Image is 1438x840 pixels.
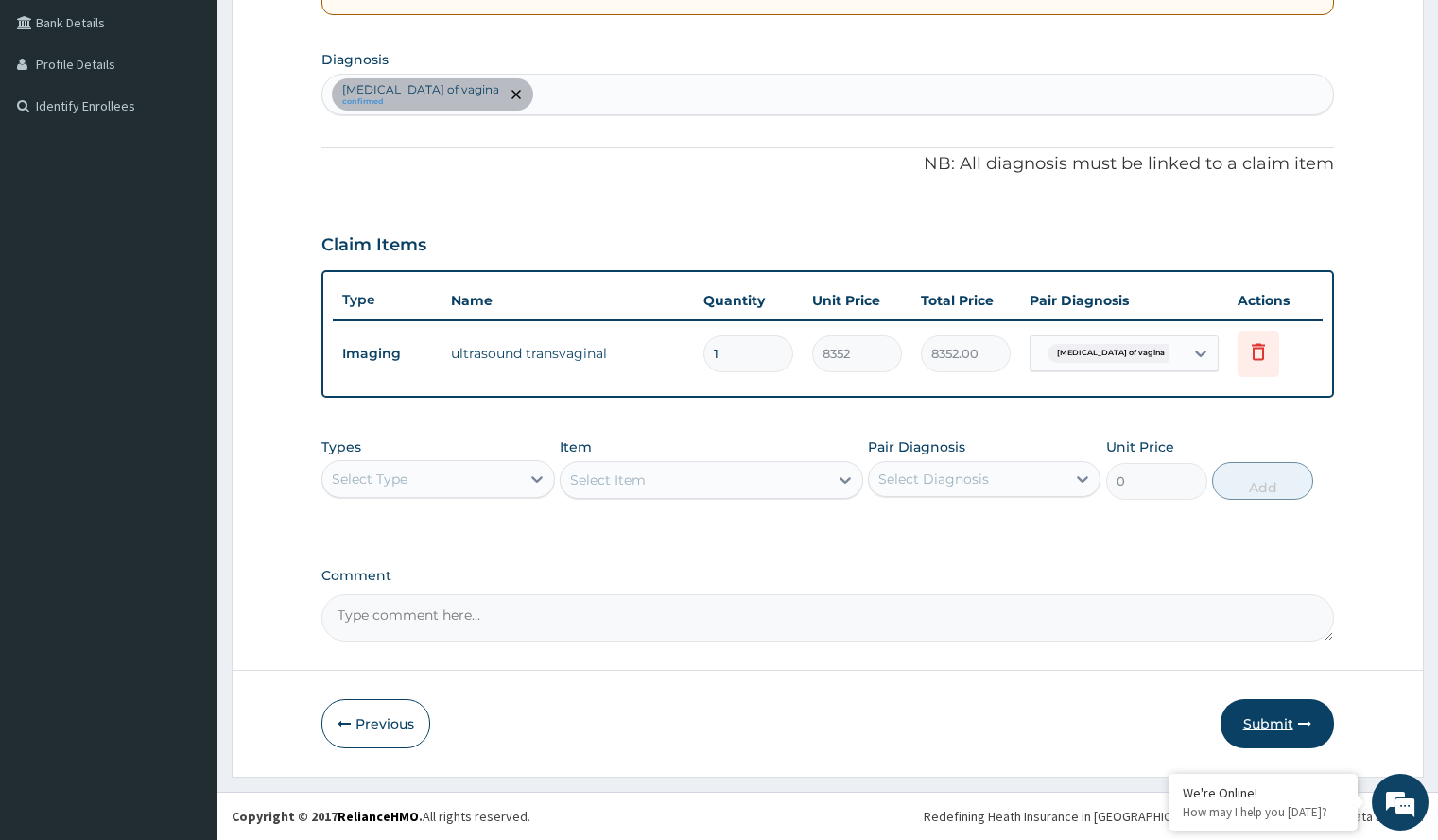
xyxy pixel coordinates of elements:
[1183,804,1343,820] p: How may I help you today?
[333,336,442,371] td: Imaging
[333,283,442,317] th: Type
[508,86,525,103] span: remove selection option
[694,282,803,319] th: Quantity
[803,282,911,319] th: Unit Price
[924,807,1424,826] div: Redefining Heath Insurance in [GEOGRAPHIC_DATA] using Telemedicine and Data Science!
[342,97,499,107] small: confirmed
[442,334,693,372] td: ultrasound transvaginal
[1228,282,1323,319] th: Actions
[217,792,1438,840] footer: All rights reserved.
[332,470,407,489] div: Select Type
[321,439,361,455] label: Types
[321,699,430,748] button: Previous
[868,437,965,456] label: Pair Diagnosis
[338,808,419,825] a: RelianceHMO
[321,568,1333,584] label: Comment
[310,9,355,55] div: Minimize live chat window
[110,238,261,429] span: We're online!
[442,282,693,319] th: Name
[9,516,360,582] textarea: Type your message and hit 'Enter'
[1212,462,1313,500] button: Add
[560,437,592,456] label: Item
[878,470,989,489] div: Select Diagnosis
[1183,784,1343,801] div: We're Online!
[321,50,389,69] label: Diagnosis
[321,152,1333,177] p: NB: All diagnosis must be linked to a claim item
[1106,437,1174,456] label: Unit Price
[321,235,426,256] h3: Claim Items
[911,282,1020,319] th: Total Price
[1221,699,1334,748] button: Submit
[342,82,499,97] p: [MEDICAL_DATA] of vagina
[1048,344,1174,363] span: [MEDICAL_DATA] of vagina
[98,106,318,130] div: Chat with us now
[232,808,423,825] strong: Copyright © 2017 .
[35,94,77,142] img: d_794563401_company_1708531726252_794563401
[1020,282,1228,319] th: Pair Diagnosis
